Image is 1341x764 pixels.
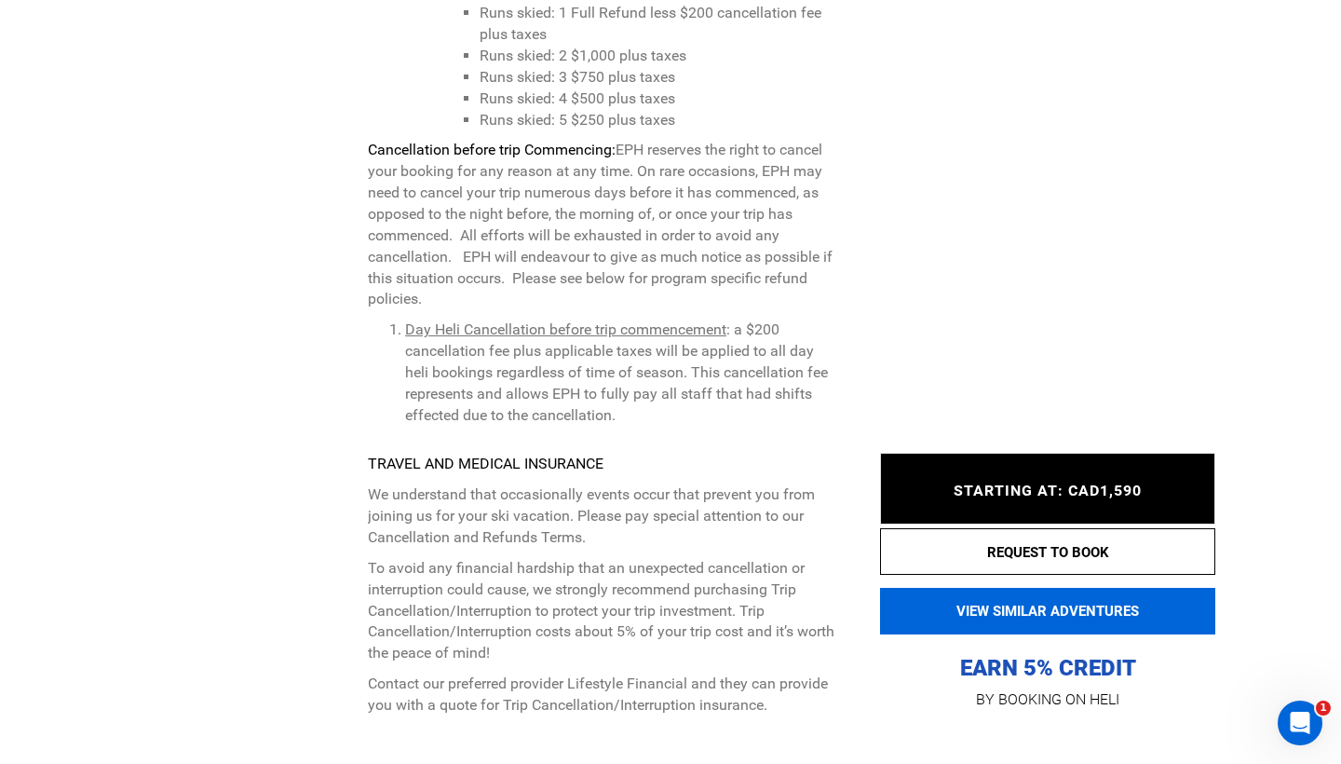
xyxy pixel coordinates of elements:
button: REQUEST TO BOOK [880,528,1215,575]
strong: TRAVEL AND MEDICAL INSURANCE [368,455,603,472]
li: Runs skied: 3 $750 plus taxes [480,67,838,89]
p: EARN 5% CREDIT [880,468,1215,683]
li: Runs skied: 1 Full Refund less $200 cancellation fee plus taxes [480,3,838,46]
p: We understand that occasionally events occur that prevent you from joining us for your ski vacati... [368,484,838,549]
u: Day Heli Cancellation before trip commencement [405,321,726,338]
li: Runs skied: 2 $1,000 plus taxes [480,46,838,67]
p: Contact our preferred provider Lifestyle Financial and they can provide you with a quote for Trip... [368,674,838,716]
p: To avoid any financial hardship that an unexpected cancellation or interruption could cause, we s... [368,558,838,664]
strong: Cancellation before trip Commencing: [368,141,616,158]
iframe: Intercom live chat [1278,701,1322,745]
p: EPH reserves the right to cancel your booking for any reason at any time. On rare occasions, EPH ... [368,140,838,310]
p: BY BOOKING ON HELI [880,687,1215,713]
span: STARTING AT: CAD1,590 [954,483,1142,500]
span: 1 [1316,701,1331,716]
button: VIEW SIMILAR ADVENTURES [880,588,1215,634]
li: Runs skied: 5 $250 plus taxes [480,110,838,131]
li: : a $200 cancellation fee plus applicable taxes will be applied to all day heli bookings regardle... [405,320,838,426]
li: Runs skied: 4 $500 plus taxes [480,89,838,110]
